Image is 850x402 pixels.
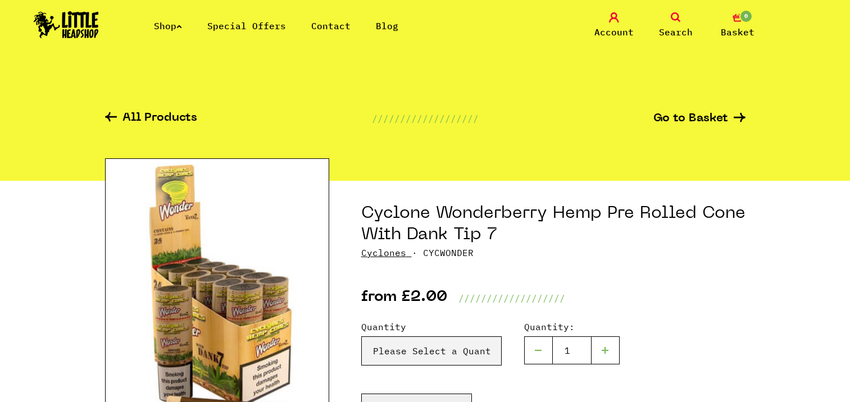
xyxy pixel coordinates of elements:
[710,12,766,39] a: 0 Basket
[524,320,620,334] label: Quantity:
[361,291,447,305] p: from £2.00
[653,113,746,125] a: Go to Basket
[739,10,753,23] span: 0
[361,203,746,246] h1: Cyclone Wonderberry Hemp Pre Rolled Cone With Dank Tip 7
[376,20,398,31] a: Blog
[372,112,479,125] p: ///////////////////
[648,12,704,39] a: Search
[34,11,99,38] img: Little Head Shop Logo
[458,291,565,305] p: ///////////////////
[721,25,754,39] span: Basket
[659,25,693,39] span: Search
[207,20,286,31] a: Special Offers
[552,336,592,364] input: 1
[361,320,502,334] label: Quantity
[361,246,746,259] p: · CYCWONDER
[594,25,634,39] span: Account
[105,112,197,125] a: All Products
[311,20,351,31] a: Contact
[154,20,182,31] a: Shop
[361,247,406,258] a: Cyclones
